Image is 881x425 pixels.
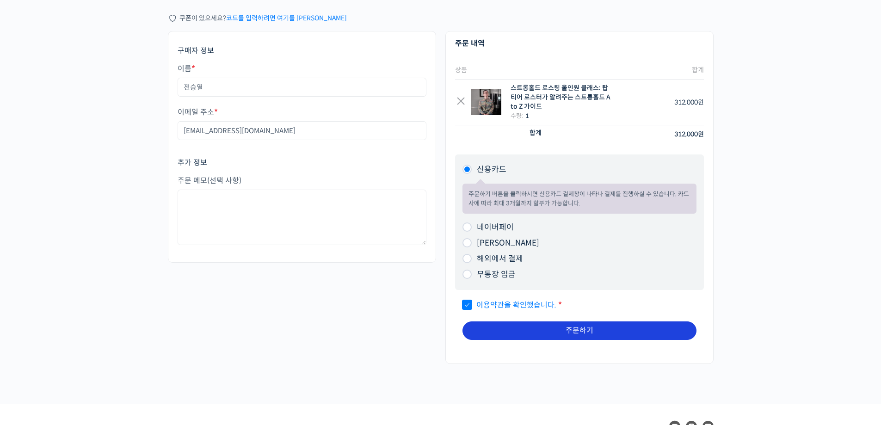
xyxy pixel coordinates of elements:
label: 신용카드 [477,165,506,174]
a: 대화 [61,293,119,316]
a: 코드를 입력하려면 여기를 [PERSON_NAME] [226,14,347,22]
label: 네이버페이 [477,222,514,232]
div: 쿠폰이 있으세요? [168,12,714,25]
label: 무통장 입금 [477,270,516,279]
a: Remove this item [455,97,467,108]
th: 합계 [455,125,617,143]
h3: 구매자 정보 [178,46,426,56]
label: 이메일 주소 [178,108,426,117]
abbr: 필수 [214,107,218,117]
h3: 추가 정보 [178,158,426,168]
div: 수량: [511,111,611,121]
span: 원 [698,98,704,106]
abbr: 필수 [191,64,195,74]
a: 설정 [119,293,178,316]
a: 이용약관 [476,300,504,310]
th: 합계 [616,61,703,80]
bdi: 312,000 [674,130,704,138]
span: 원 [698,130,704,138]
abbr: 필수 [558,300,562,310]
bdi: 312,000 [674,98,704,106]
span: 홈 [29,307,35,314]
th: 상품 [455,61,617,80]
span: (선택 사항) [207,176,241,185]
p: 주문하기 버튼을 클릭하시면 신용카드 결제창이 나타나 결제를 진행하실 수 있습니다. 카드사에 따라 최대 3개월까지 할부가 가능합니다. [468,190,690,208]
strong: 1 [525,112,529,120]
button: 주문하기 [462,321,696,340]
h3: 주문 내역 [455,38,704,49]
input: username@domain.com [178,121,426,140]
span: 대화 [85,308,96,315]
label: 해외에서 결제 [477,254,523,264]
a: 홈 [3,293,61,316]
label: 이름 [178,65,426,73]
label: 주문 메모 [178,177,426,185]
span: 을 확인했습니다. [462,300,556,310]
div: 스트롱홀드 로스팅 올인원 클래스: 탑티어 로스터가 알려주는 스트롱홀드 A to Z 가이드 [511,84,611,111]
span: 설정 [143,307,154,314]
label: [PERSON_NAME] [477,238,539,248]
